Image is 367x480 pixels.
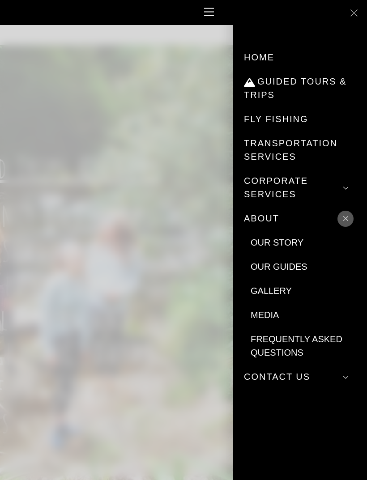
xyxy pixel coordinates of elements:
a: Corporate Services [244,169,356,206]
a: Home [244,45,356,69]
a: About [244,206,356,230]
a: Close menu [346,4,363,21]
a: Our Guides [251,255,356,279]
a: Gallery [251,279,356,303]
a: Our Story [251,230,356,255]
a: Media [251,303,356,327]
a: Transportation Services [244,131,356,169]
a: Fly Fishing [244,107,356,131]
a: Contact Us [244,365,356,389]
a: Guided Tours & Trips [244,69,356,107]
a: Frequently Asked Questions [251,327,356,365]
